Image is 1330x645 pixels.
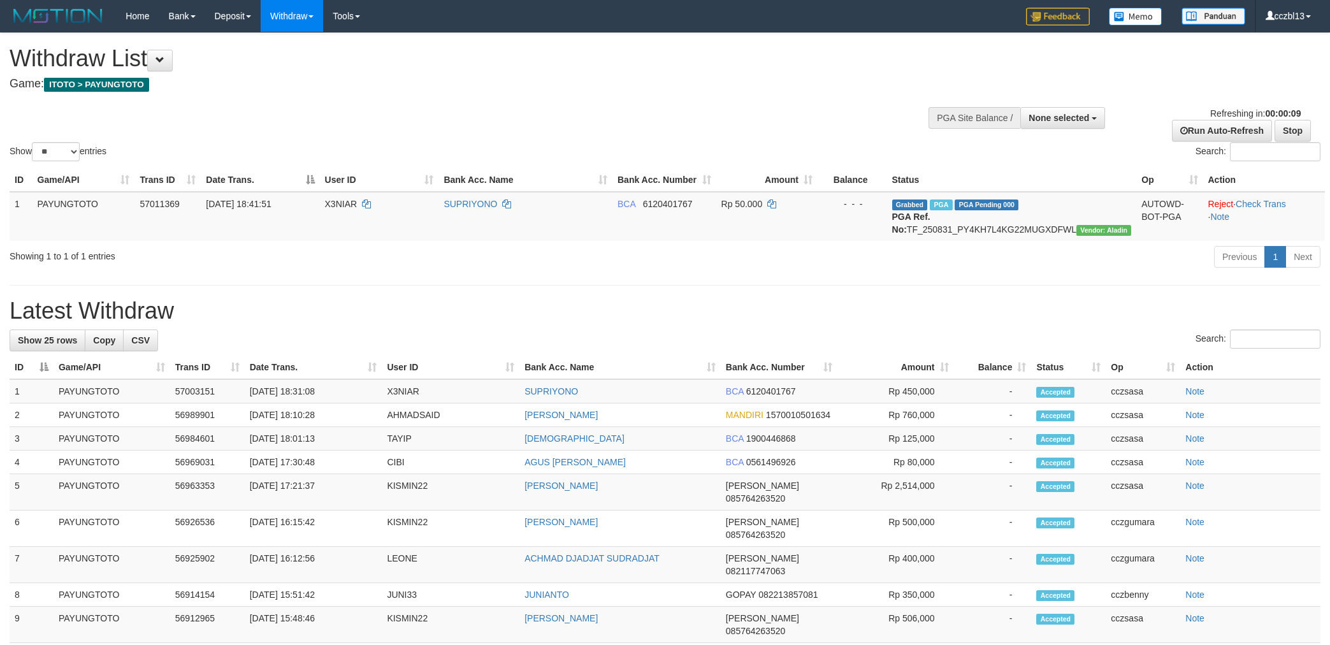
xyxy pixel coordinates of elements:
td: cczgumara [1106,547,1180,583]
td: 56984601 [170,427,245,451]
td: - [954,403,1032,427]
div: - - - [823,198,882,210]
th: Trans ID: activate to sort column ascending [134,168,201,192]
td: TAYIP [382,427,519,451]
td: - [954,427,1032,451]
td: Rp 400,000 [837,547,954,583]
th: Bank Acc. Number: activate to sort column ascending [612,168,716,192]
td: CIBI [382,451,519,474]
span: Copy 085764263520 to clipboard [726,530,785,540]
td: [DATE] 16:12:56 [245,547,382,583]
a: Note [1185,590,1204,600]
th: Op: activate to sort column ascending [1136,168,1203,192]
td: 4 [10,451,54,474]
span: ITOTO > PAYUNGTOTO [44,78,149,92]
th: User ID: activate to sort column ascending [320,168,439,192]
td: KISMIN22 [382,474,519,511]
span: Vendor URL: https://payment4.1velocity.biz [1076,225,1131,236]
td: [DATE] 15:51:42 [245,583,382,607]
span: [DATE] 18:41:51 [206,199,271,209]
span: Copy 6120401767 to clipboard [746,386,796,396]
a: Note [1185,410,1204,420]
th: Amount: activate to sort column ascending [716,168,818,192]
a: Note [1185,613,1204,623]
td: cczsasa [1106,451,1180,474]
span: BCA [726,457,744,467]
td: cczsasa [1106,607,1180,643]
td: 56912965 [170,607,245,643]
td: 56963353 [170,474,245,511]
td: 56969031 [170,451,245,474]
th: ID: activate to sort column descending [10,356,54,379]
span: Accepted [1036,387,1074,398]
span: Copy 0561496926 to clipboard [746,457,796,467]
a: Note [1185,457,1204,467]
span: Accepted [1036,434,1074,445]
a: [PERSON_NAME] [524,613,598,623]
a: SUPRIYONO [524,386,578,396]
a: ACHMAD DJADJAT SUDRADJAT [524,553,660,563]
td: - [954,511,1032,547]
img: Feedback.jpg [1026,8,1090,25]
a: CSV [123,330,158,351]
span: BCA [726,433,744,444]
td: PAYUNGTOTO [54,451,170,474]
td: Rp 2,514,000 [837,474,954,511]
h4: Game: [10,78,874,91]
span: Copy 085764263520 to clipboard [726,493,785,504]
td: 1 [10,379,54,403]
td: 3 [10,427,54,451]
td: PAYUNGTOTO [54,403,170,427]
td: Rp 80,000 [837,451,954,474]
h1: Withdraw List [10,46,874,71]
select: Showentries [32,142,80,161]
td: Rp 506,000 [837,607,954,643]
a: Previous [1214,246,1265,268]
td: Rp 350,000 [837,583,954,607]
span: Accepted [1036,458,1074,468]
a: 1 [1264,246,1286,268]
td: PAYUNGTOTO [54,583,170,607]
div: Showing 1 to 1 of 1 entries [10,245,545,263]
span: Marked by cczsasa [930,199,952,210]
span: Accepted [1036,518,1074,528]
td: - [954,379,1032,403]
a: [PERSON_NAME] [524,410,598,420]
td: PAYUNGTOTO [54,511,170,547]
span: CSV [131,335,150,345]
img: MOTION_logo.png [10,6,106,25]
th: Action [1180,356,1320,379]
a: Note [1185,433,1204,444]
td: LEONE [382,547,519,583]
td: X3NIAR [382,379,519,403]
td: 56914154 [170,583,245,607]
td: 1 [10,192,33,241]
h1: Latest Withdraw [10,298,1320,324]
td: PAYUNGTOTO [33,192,135,241]
img: Button%20Memo.svg [1109,8,1162,25]
td: cczsasa [1106,379,1180,403]
a: Note [1185,481,1204,491]
th: Balance: activate to sort column ascending [954,356,1032,379]
td: [DATE] 17:21:37 [245,474,382,511]
th: Bank Acc. Number: activate to sort column ascending [721,356,837,379]
th: Bank Acc. Name: activate to sort column ascending [438,168,612,192]
a: JUNIANTO [524,590,569,600]
td: KISMIN22 [382,607,519,643]
a: Show 25 rows [10,330,85,351]
span: Copy [93,335,115,345]
span: Accepted [1036,554,1074,565]
a: [DEMOGRAPHIC_DATA] [524,433,625,444]
td: [DATE] 15:48:46 [245,607,382,643]
input: Search: [1230,142,1320,161]
a: Run Auto-Refresh [1172,120,1272,141]
th: Action [1203,168,1326,192]
div: PGA Site Balance / [929,107,1020,129]
td: [DATE] 18:01:13 [245,427,382,451]
span: None selected [1029,113,1089,123]
a: AGUS [PERSON_NAME] [524,457,626,467]
span: Copy 1900446868 to clipboard [746,433,796,444]
td: - [954,607,1032,643]
td: 57003151 [170,379,245,403]
td: JUNI33 [382,583,519,607]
